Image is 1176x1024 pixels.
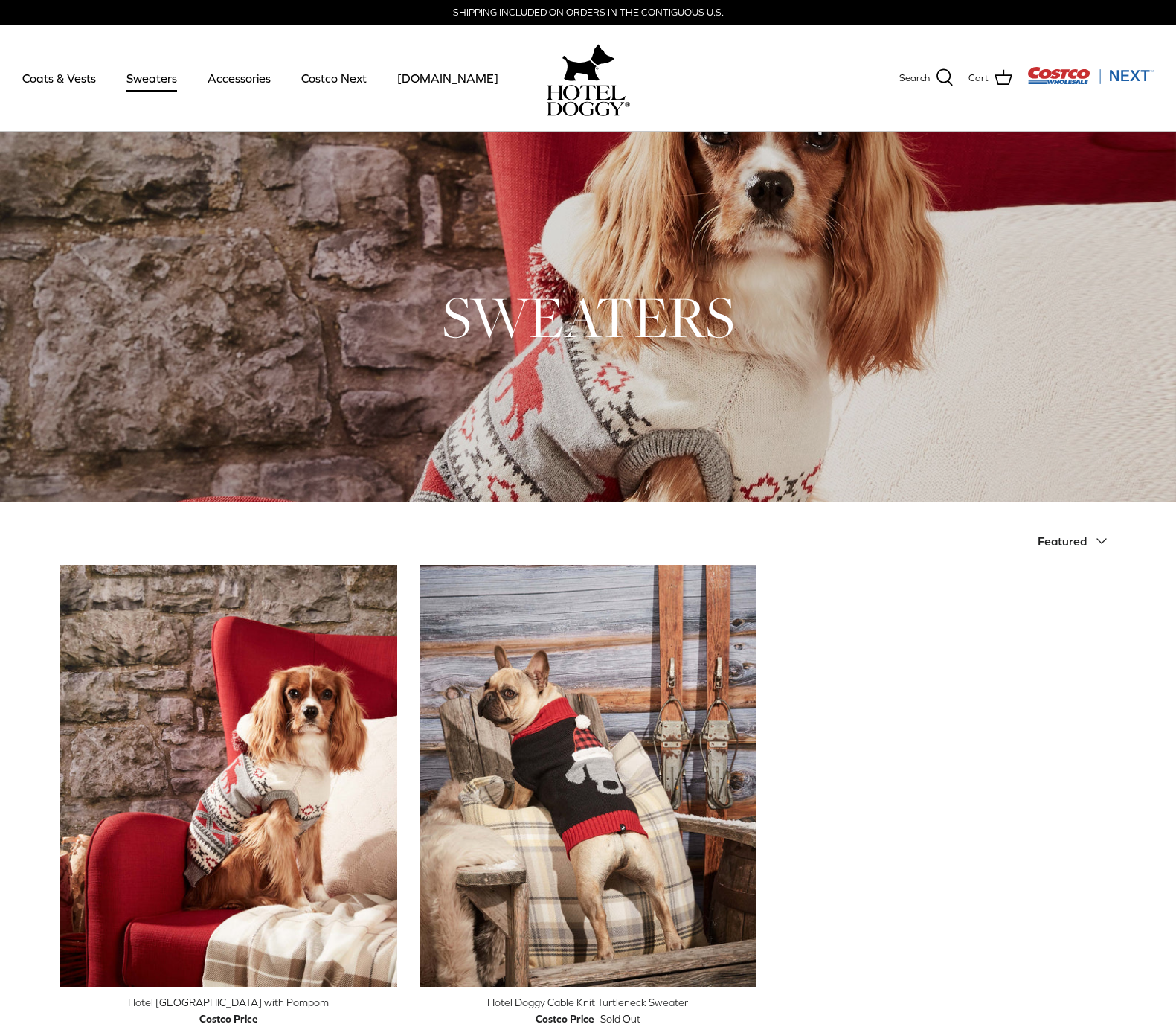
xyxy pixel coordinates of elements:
[547,85,630,116] img: hoteldoggycom
[562,40,614,85] img: hoteldoggy.com
[1038,525,1116,557] button: Featured
[384,53,512,103] a: [DOMAIN_NAME]
[547,40,630,116] a: hoteldoggy.com hoteldoggycom
[899,71,930,86] span: Search
[1027,66,1154,85] img: Costco Next
[420,994,756,1011] div: Hotel Doggy Cable Knit Turtleneck Sweater
[60,565,397,987] a: Hotel Doggy Fair Isle Sweater with Pompom
[288,53,380,103] a: Costco Next
[1027,76,1154,87] a: Visit Costco Next
[899,68,954,88] a: Search
[968,71,989,86] span: Cart
[968,68,1012,88] a: Cart
[60,281,1116,353] h1: SWEATERS
[1038,534,1087,548] span: Featured
[113,53,190,103] a: Sweaters
[60,994,397,1011] div: Hotel [GEOGRAPHIC_DATA] with Pompom
[420,565,756,987] a: Hotel Doggy Cable Knit Turtleneck Sweater
[9,53,109,103] a: Coats & Vests
[194,53,284,103] a: Accessories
